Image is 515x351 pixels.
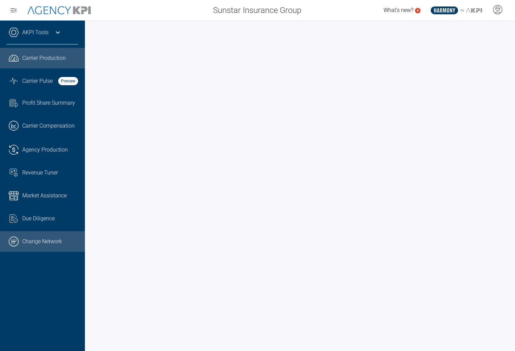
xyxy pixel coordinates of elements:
[384,7,413,13] span: What's new?
[22,146,68,154] span: Agency Production
[22,122,75,130] span: Carrier Compensation
[417,9,419,12] text: 5
[415,8,420,13] a: 5
[22,99,75,107] span: Profit Share Summary
[22,192,67,200] span: Market Assistance
[22,214,55,223] span: Due Diligence
[22,77,53,85] span: Carrier Pulse
[27,6,91,14] img: AgencyKPI
[213,4,301,16] span: Sunstar Insurance Group
[58,77,78,85] strong: Preview
[22,54,66,62] span: Carrier Production
[22,169,58,177] span: Revenue Tuner
[22,28,49,37] a: AKPI Tools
